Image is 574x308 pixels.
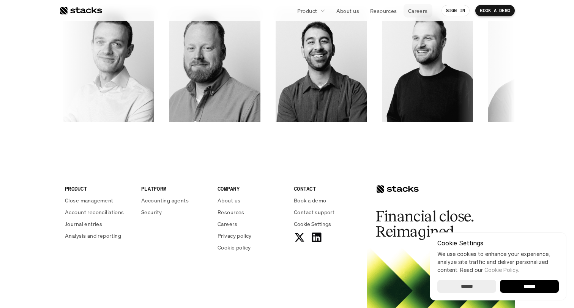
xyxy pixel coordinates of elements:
[218,196,285,204] a: About us
[294,196,361,204] a: Book a demo
[218,232,252,240] p: Privacy policy
[294,220,331,228] button: Cookie Trigger
[366,4,402,17] a: Resources
[218,208,285,216] a: Resources
[141,196,189,204] p: Accounting agents
[332,4,364,17] a: About us
[437,250,559,274] p: We use cookies to enhance your experience, analyze site traffic and deliver personalized content.
[65,185,132,193] p: PRODUCT
[437,240,559,246] p: Cookie Settings
[65,220,132,228] a: Journal entries
[218,232,285,240] a: Privacy policy
[65,220,102,228] p: Journal entries
[460,267,519,273] span: Read our .
[297,7,317,15] p: Product
[218,220,237,228] p: Careers
[65,196,132,204] a: Close management
[484,267,518,273] a: Cookie Policy
[294,208,361,216] a: Contact support
[65,208,132,216] a: Account reconciliations
[370,7,397,15] p: Resources
[218,185,285,193] p: COMPANY
[408,7,428,15] p: Careers
[218,243,251,251] p: Cookie policy
[442,5,470,16] a: SIGN IN
[141,208,162,216] p: Security
[336,7,359,15] p: About us
[294,196,326,204] p: Book a demo
[404,4,432,17] a: Careers
[294,208,334,216] p: Contact support
[141,185,208,193] p: PLATFORM
[65,208,124,216] p: Account reconciliations
[294,220,331,228] span: Cookie Settings
[218,208,244,216] p: Resources
[475,5,515,16] a: BOOK A DEMO
[141,208,208,216] a: Security
[480,8,510,13] p: BOOK A DEMO
[65,196,114,204] p: Close management
[141,196,208,204] a: Accounting agents
[446,8,465,13] p: SIGN IN
[218,196,240,204] p: About us
[294,185,361,193] p: CONTACT
[65,232,132,240] a: Analysis and reporting
[218,243,285,251] a: Cookie policy
[65,232,121,240] p: Analysis and reporting
[218,220,285,228] a: Careers
[376,209,490,239] h2: Financial close. Reimagined.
